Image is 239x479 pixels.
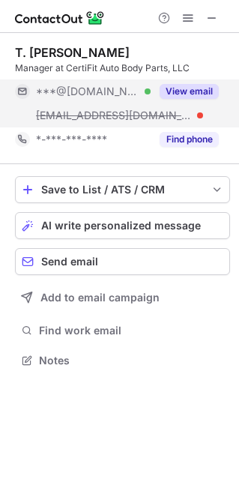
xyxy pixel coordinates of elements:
button: Notes [15,350,230,371]
span: ***@[DOMAIN_NAME] [36,85,139,98]
span: Notes [39,354,224,367]
div: T. [PERSON_NAME] [15,45,130,60]
div: Save to List / ATS / CRM [41,184,204,196]
button: save-profile-one-click [15,176,230,203]
button: Send email [15,248,230,275]
button: Add to email campaign [15,284,230,311]
div: Manager at CertiFit Auto Body Parts, LLC [15,61,230,75]
button: Find work email [15,320,230,341]
span: Add to email campaign [40,292,160,304]
button: Reveal Button [160,84,219,99]
img: ContactOut v5.3.10 [15,9,105,27]
button: Reveal Button [160,132,219,147]
span: AI write personalized message [41,220,201,232]
button: AI write personalized message [15,212,230,239]
span: Find work email [39,324,224,337]
span: Send email [41,256,98,268]
span: [EMAIL_ADDRESS][DOMAIN_NAME] [36,109,192,122]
